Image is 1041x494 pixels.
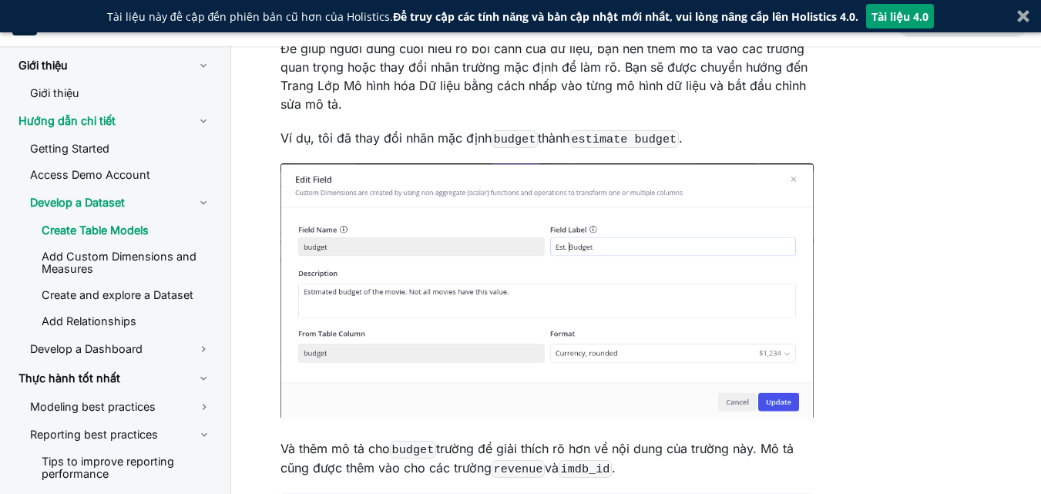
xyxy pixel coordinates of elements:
[545,460,559,476] font: và
[185,395,223,419] button: Toggle the collapsible sidebar category 'Modeling best practices'
[492,460,545,478] code: revenue
[29,450,223,486] a: Tips to improve reporting performance
[6,365,223,392] a: Thực hành tốt nhất
[18,395,185,419] a: Modeling best practices
[18,336,223,362] a: Develop a Dashboard
[18,114,116,127] font: Hướng dẫn chi tiết
[29,284,223,307] a: Create and explore a Dataset
[18,163,223,187] a: Access Demo Account
[107,8,858,25] div: Tài liệu này đề cập đến phiên bản cũ hơn của Holistics.Để truy cập các tính năng và bản cập nhật ...
[393,9,858,24] font: Để truy cập các tính năng và bản cập nhật mới nhất, vui lòng nâng cấp lên Holistics 4.0.
[280,441,794,476] font: trường để giải thích rõ hơn về nội dung của trường này. Mô tả cũng được thêm vào cho các trường
[30,86,79,99] font: Giới thiệu
[280,41,808,112] font: Để giúp người dùng cuối hiểu rõ bối cảnh của dữ liệu, bạn nên thêm mô tả vào các trường quan trọn...
[18,137,223,160] a: Getting Started
[185,422,223,447] button: Toggle the collapsible sidebar category 'Reporting best practices'
[280,130,492,146] font: Ví dụ, tôi đã thay đổi nhãn mặc định
[18,59,68,72] font: Giới thiệu
[612,460,616,476] font: .
[679,130,683,146] font: .
[18,82,223,105] a: Giới thiệu
[559,460,612,478] code: imdb_id
[569,130,679,148] code: estimate budget
[29,245,223,281] a: Add Custom Dimensions and Measures
[538,130,569,146] font: thành
[12,11,174,35] a: Toàn diệnTài liệu toàn diện (3.0)
[29,219,223,242] a: Create Table Models
[280,163,814,419] img: create-table-models-06.png
[390,441,436,459] code: budget
[866,4,934,29] button: Tài liệu 4.0
[871,9,929,24] font: Tài liệu 4.0
[18,422,185,447] a: Reporting best practices
[6,108,223,134] a: Hướng dẫn chi tiết
[280,441,390,456] font: Và thêm mô tả cho
[492,130,538,148] code: budget
[107,9,394,24] font: Tài liệu này đề cập đến phiên bản cũ hơn của Holistics.
[29,310,223,333] a: Add Relationships
[18,190,223,216] a: Develop a Dataset
[6,52,223,79] a: Giới thiệu
[18,371,120,385] font: Thực hành tốt nhất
